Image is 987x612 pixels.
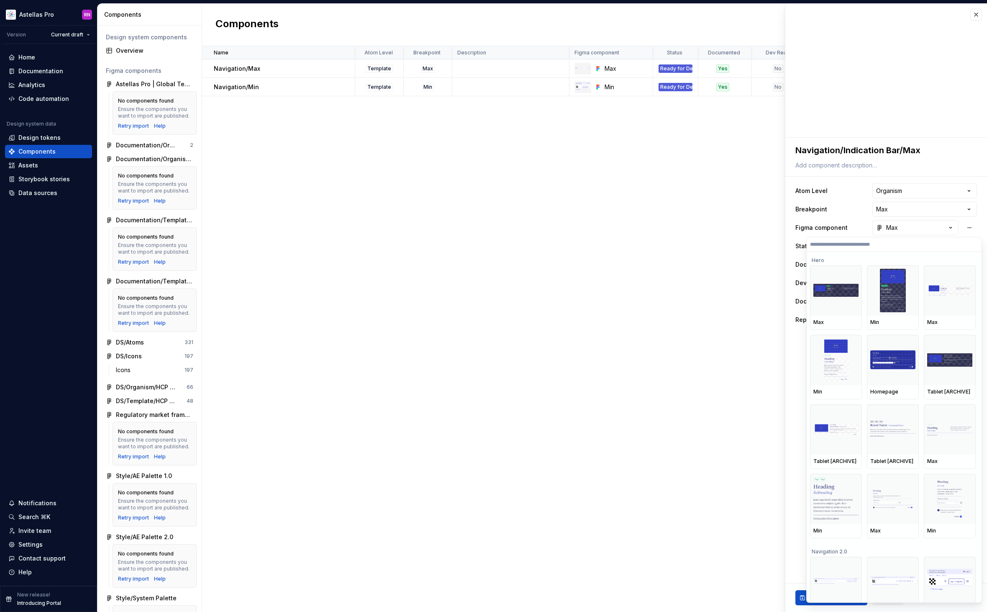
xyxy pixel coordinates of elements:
[810,252,976,265] div: Hero
[813,527,859,534] div: Min
[813,319,859,326] div: Max
[927,527,972,534] div: Min
[870,319,915,326] div: Min
[813,388,859,395] div: Min
[870,388,915,395] div: Homepage
[927,458,972,465] div: Max
[813,458,859,465] div: Tablet [ARCHIVE]
[927,319,972,326] div: Max
[927,388,972,395] div: Tablet [ARCHIVE]
[810,543,976,557] div: Navigation 2.0
[870,458,915,465] div: Tablet [ARCHIVE]
[870,527,915,534] div: Max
